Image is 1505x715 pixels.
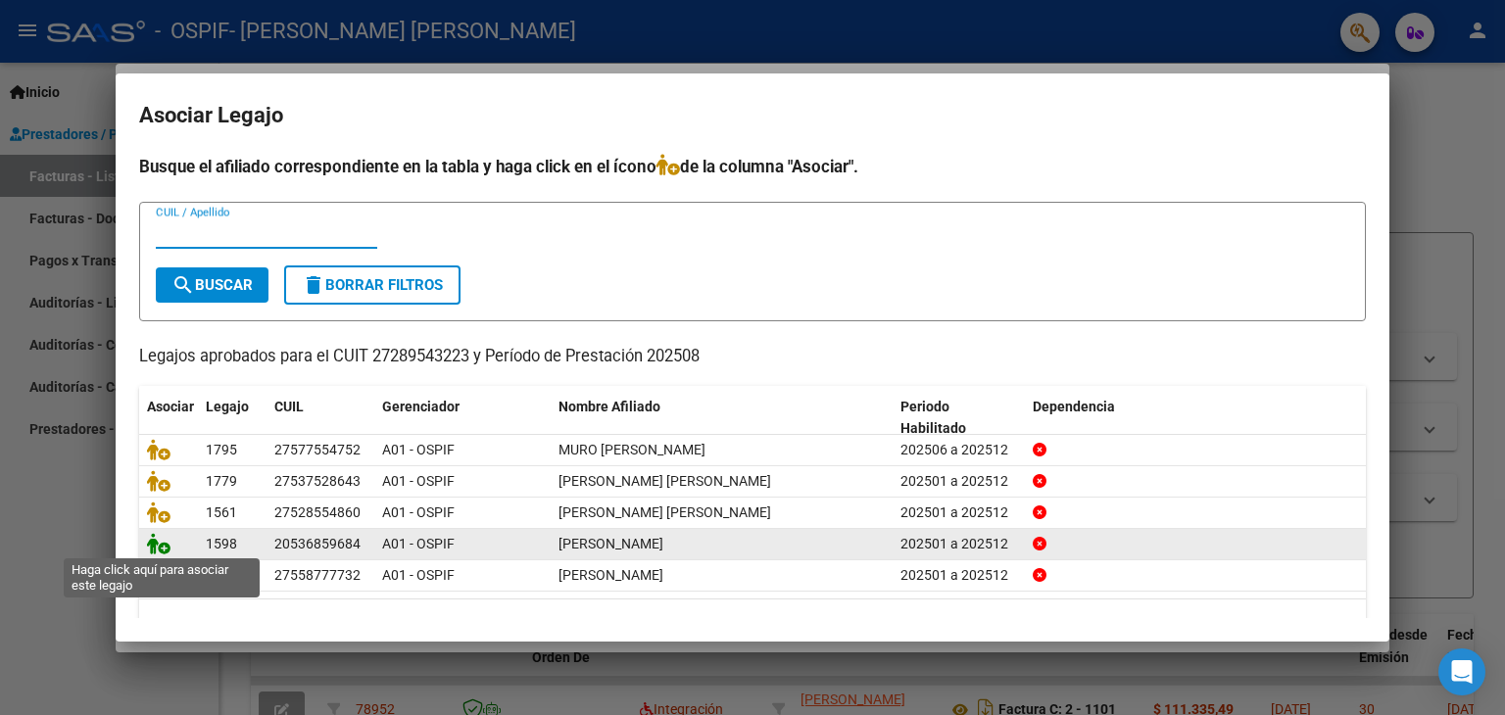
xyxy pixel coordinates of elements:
span: Periodo Habilitado [900,399,966,437]
datatable-header-cell: Dependencia [1025,386,1367,451]
span: PAEZ BENJAMIN NEHUEN [558,567,663,583]
span: MURO SOFIA ORIANA [558,442,705,457]
span: Nombre Afiliado [558,399,660,414]
span: 1597 [206,567,237,583]
div: 27528554860 [274,501,361,524]
datatable-header-cell: Legajo [198,386,267,451]
span: Borrar Filtros [302,276,443,294]
span: Asociar [147,399,194,414]
div: 27537528643 [274,470,361,493]
mat-icon: search [171,273,195,297]
span: 1561 [206,504,237,520]
h2: Asociar Legajo [139,97,1366,134]
datatable-header-cell: Periodo Habilitado [893,386,1025,451]
button: Borrar Filtros [284,265,461,305]
datatable-header-cell: Nombre Afiliado [551,386,893,451]
span: Legajo [206,399,249,414]
h4: Busque el afiliado correspondiente en la tabla y haga click en el ícono de la columna "Asociar". [139,154,1366,179]
span: A01 - OSPIF [382,442,455,457]
span: 1598 [206,536,237,551]
div: 202506 a 202512 [900,439,1017,461]
span: Buscar [171,276,253,294]
span: Dependencia [1033,399,1115,414]
span: 1795 [206,442,237,457]
span: AVELLINO AYALA AYLEN ALEJANDRA [558,504,771,520]
button: Buscar [156,267,268,303]
div: 202501 a 202512 [900,470,1017,493]
div: Open Intercom Messenger [1438,648,1485,695]
span: A01 - OSPIF [382,536,455,551]
span: A01 - OSPIF [382,567,455,583]
div: 202501 a 202512 [900,533,1017,555]
span: MANCILLA POCHETTINO CONSTANZA MILAGROS [558,473,771,489]
datatable-header-cell: Gerenciador [374,386,551,451]
datatable-header-cell: Asociar [139,386,198,451]
span: Gerenciador [382,399,460,414]
span: 1779 [206,473,237,489]
span: A01 - OSPIF [382,473,455,489]
p: Legajos aprobados para el CUIT 27289543223 y Período de Prestación 202508 [139,345,1366,369]
span: CUIL [274,399,304,414]
div: 20536859684 [274,533,361,555]
div: 202501 a 202512 [900,501,1017,524]
div: 27558777732 [274,564,361,587]
span: GONZALEZ DAVID LEANDRO [558,536,663,551]
div: 27577554752 [274,439,361,461]
div: 202501 a 202512 [900,564,1017,587]
datatable-header-cell: CUIL [267,386,374,451]
span: A01 - OSPIF [382,504,455,520]
div: 5 registros [139,599,1366,648]
mat-icon: delete [302,273,325,297]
